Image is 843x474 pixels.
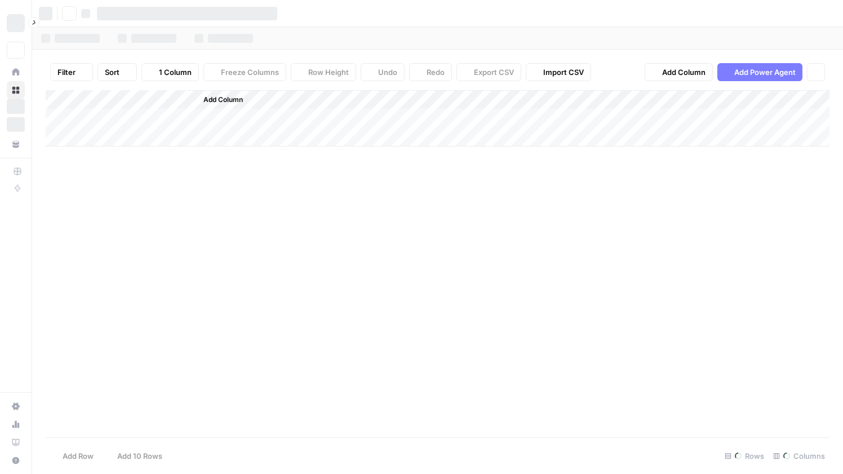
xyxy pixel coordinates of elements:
div: Rows [720,447,769,465]
span: Export CSV [474,67,514,78]
span: Redo [427,67,445,78]
span: Add Column [662,67,706,78]
button: Export CSV [456,63,521,81]
button: Add Power Agent [717,63,802,81]
button: Freeze Columns [203,63,286,81]
span: Add Power Agent [734,67,796,78]
button: Undo [361,63,405,81]
button: Add 10 Rows [100,447,169,465]
span: Undo [378,67,397,78]
a: Home [7,63,25,81]
a: Usage [7,415,25,433]
span: 1 Column [159,67,192,78]
a: Learning Hub [7,433,25,451]
button: Filter [50,63,93,81]
button: Help + Support [7,451,25,469]
a: Browse [7,81,25,99]
button: Sort [97,63,137,81]
span: Add 10 Rows [117,450,162,462]
button: Redo [409,63,452,81]
span: Freeze Columns [221,67,279,78]
button: Add Column [189,92,247,107]
button: Add Column [645,63,713,81]
button: 1 Column [141,63,199,81]
button: Import CSV [526,63,591,81]
div: Columns [769,447,829,465]
a: Settings [7,397,25,415]
button: Row Height [291,63,356,81]
span: Add Column [203,95,243,105]
span: Sort [105,67,119,78]
span: Import CSV [543,67,584,78]
span: Add Row [63,450,94,462]
span: Filter [57,67,76,78]
a: Your Data [7,135,25,153]
span: Row Height [308,67,349,78]
button: Add Row [46,447,100,465]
